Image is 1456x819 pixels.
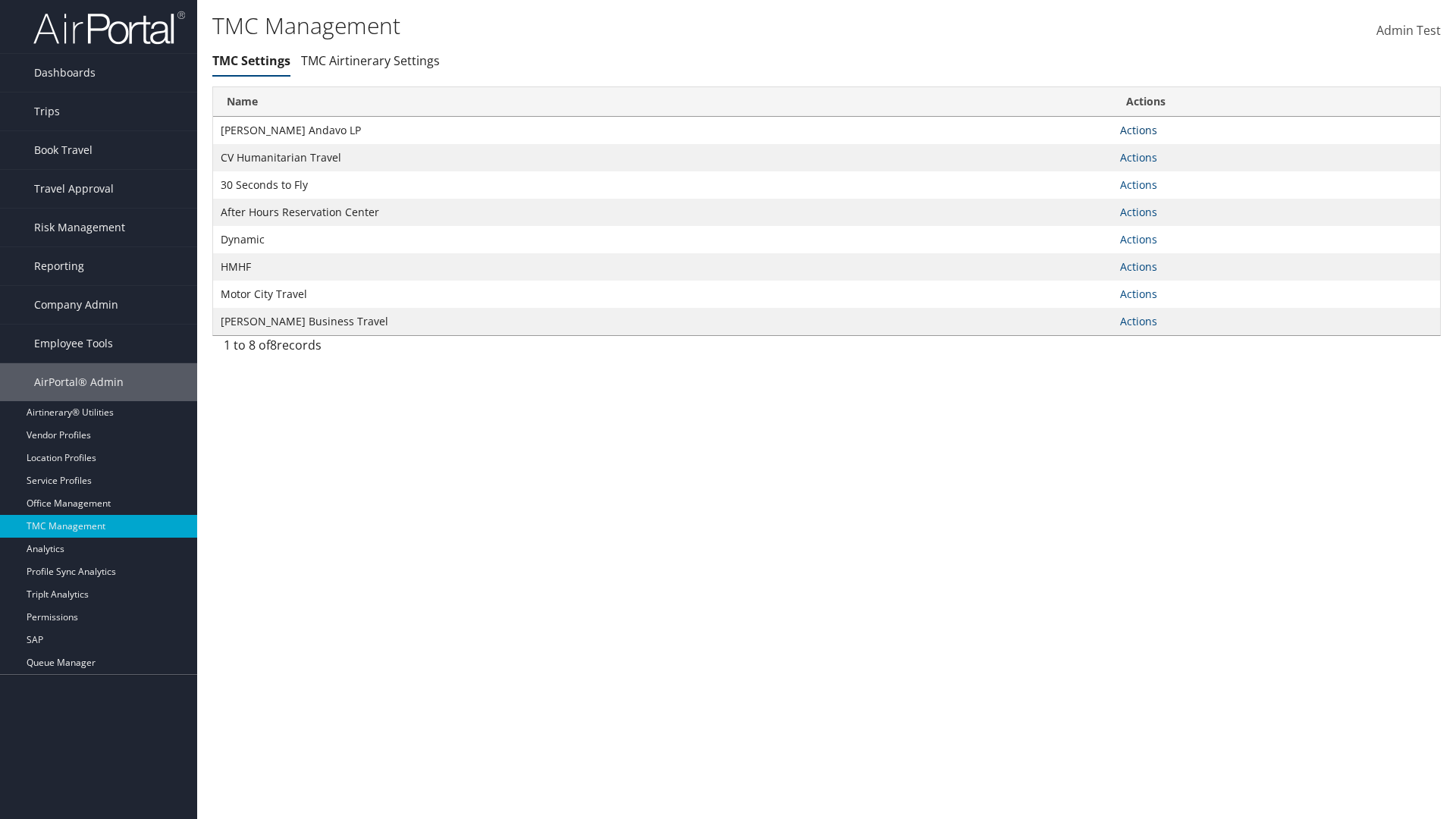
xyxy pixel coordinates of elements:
[1376,22,1441,39] span: Admin Test
[213,253,1112,281] td: HMHF
[1120,232,1157,246] a: Actions
[34,247,84,285] span: Reporting
[212,10,1031,42] h1: TMC Management
[34,363,124,401] span: AirPortal® Admin
[213,281,1112,308] td: Motor City Travel
[1120,314,1157,328] a: Actions
[213,226,1112,253] td: Dynamic
[34,325,113,362] span: Employee Tools
[34,131,93,169] span: Book Travel
[1120,205,1157,219] a: Actions
[34,170,114,208] span: Travel Approval
[213,144,1112,171] td: CV Humanitarian Travel
[1120,177,1157,192] a: Actions
[1120,259,1157,274] a: Actions
[301,52,440,69] a: TMC Airtinerary Settings
[34,93,60,130] span: Trips
[213,199,1112,226] td: After Hours Reservation Center
[213,308,1112,335] td: [PERSON_NAME] Business Travel
[34,54,96,92] span: Dashboards
[1112,87,1440,117] th: Actions
[1120,123,1157,137] a: Actions
[34,209,125,246] span: Risk Management
[224,336,508,362] div: 1 to 8 of records
[270,337,277,353] span: 8
[33,10,185,45] img: airportal-logo.png
[1120,287,1157,301] a: Actions
[1120,150,1157,165] a: Actions
[34,286,118,324] span: Company Admin
[213,117,1112,144] td: [PERSON_NAME] Andavo LP
[1376,8,1441,55] a: Admin Test
[212,52,290,69] a: TMC Settings
[213,171,1112,199] td: 30 Seconds to Fly
[213,87,1112,117] th: Name: activate to sort column ascending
